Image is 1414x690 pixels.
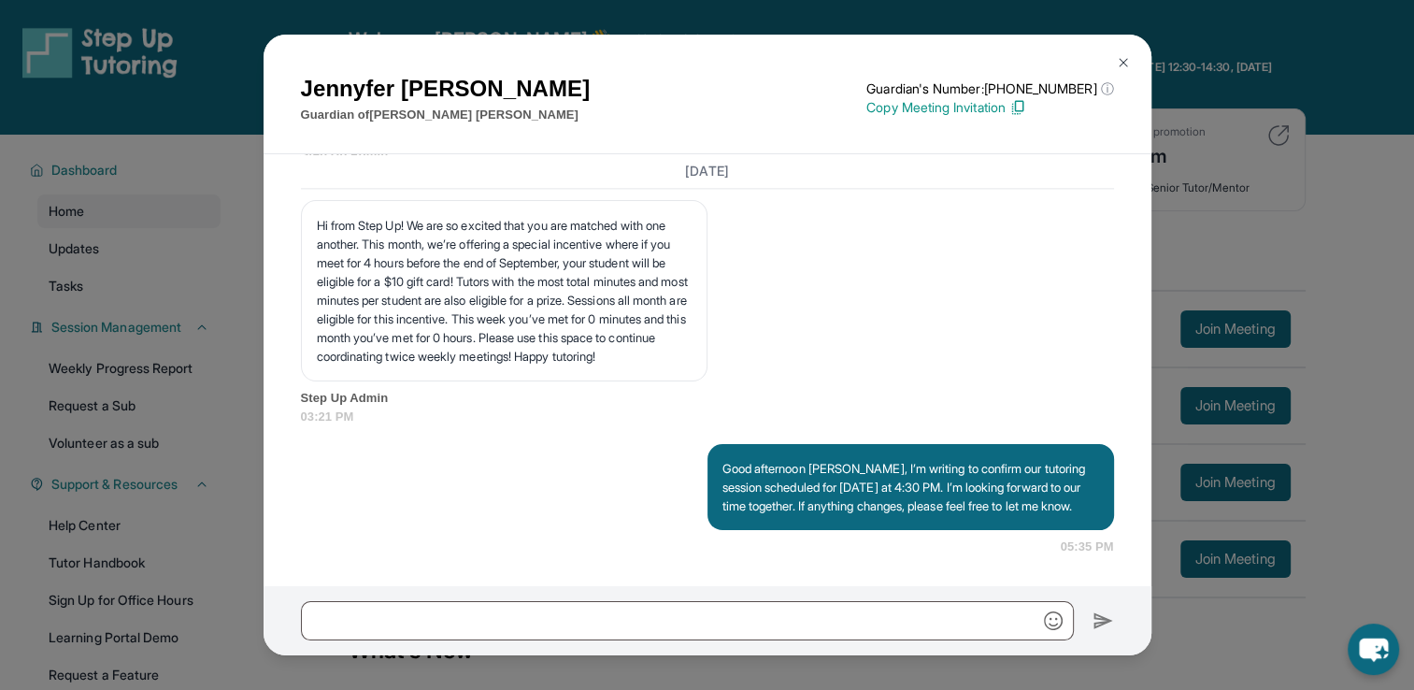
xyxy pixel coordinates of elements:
[1061,538,1114,556] span: 05:35 PM
[301,162,1114,180] h3: [DATE]
[317,216,692,366] p: Hi from Step Up! We are so excited that you are matched with one another. This month, we’re offer...
[1116,55,1131,70] img: Close Icon
[1093,610,1114,632] img: Send icon
[1100,79,1113,98] span: ⓘ
[866,98,1113,117] p: Copy Meeting Invitation
[1348,624,1399,675] button: chat-button
[301,408,1114,426] span: 03:21 PM
[866,79,1113,98] p: Guardian's Number: [PHONE_NUMBER]
[1044,611,1063,630] img: Emoji
[301,106,591,124] p: Guardian of [PERSON_NAME] [PERSON_NAME]
[301,389,1114,408] span: Step Up Admin
[722,459,1099,515] p: Good afternoon [PERSON_NAME], I’m writing to confirm our tutoring session scheduled for [DATE] at...
[1009,99,1026,116] img: Copy Icon
[301,72,591,106] h1: Jennyfer [PERSON_NAME]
